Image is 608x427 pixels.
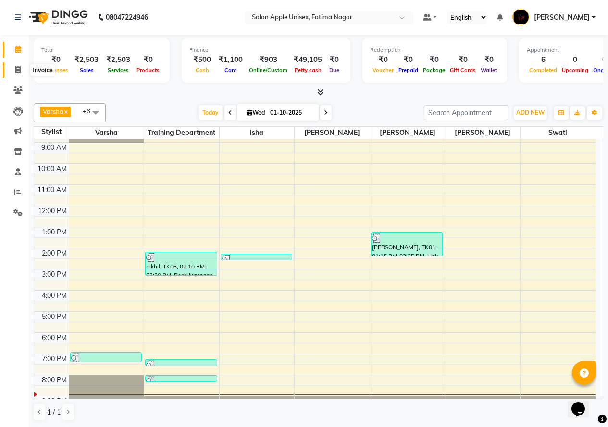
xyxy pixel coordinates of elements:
div: ₹2,503 [102,54,134,65]
div: ₹49,105 [290,54,326,65]
div: ₹0 [421,54,447,65]
span: [PERSON_NAME] [534,12,590,23]
span: +6 [83,107,98,115]
div: ₹1,100 [215,54,247,65]
div: 9:00 AM [39,143,69,153]
div: 12:00 PM [36,206,69,216]
span: [PERSON_NAME] [445,127,520,139]
b: 08047224946 [106,4,148,31]
div: [PERSON_NAME], TK01, 01:15 PM-02:25 PM, Hair Cut - [DEMOGRAPHIC_DATA],Threading - Eyebrows - [DEM... [372,233,443,256]
div: ₹0 [134,54,162,65]
input: 2025-10-01 [267,106,315,120]
span: [PERSON_NAME] [295,127,370,139]
span: Cash [193,67,211,73]
div: Redemption [370,46,499,54]
div: 3:00 PM [40,269,69,280]
span: Training Department [144,127,219,139]
div: 0 [559,54,591,65]
a: x [63,108,68,115]
span: ADD NEW [516,109,545,116]
span: Varsha [69,127,144,139]
input: Search Appointment [424,105,508,120]
div: shruti, TK02, 02:15 PM-02:25 PM, Threading - Eyebrows - [DEMOGRAPHIC_DATA] [221,254,292,260]
span: Sales [77,67,96,73]
div: ₹903 [247,54,290,65]
div: 2:00 PM [40,248,69,258]
span: Upcoming [559,67,591,73]
div: 9:00 PM [40,396,69,406]
div: 7:00 PM [40,354,69,364]
div: nikhil, TK03, 02:10 PM-03:20 PM, Body Massage - Full body massage with steam - [DEMOGRAPHIC_DATA] [146,252,217,275]
span: Isha [220,127,295,139]
button: ADD NEW [514,106,547,120]
span: Services [105,67,131,73]
div: 6:00 PM [40,333,69,343]
span: Swati [521,127,596,139]
div: 11:00 AM [36,185,69,195]
div: [PERSON_NAME], TK05, 06:55 PM-07:25 PM, Hair Wash - Wella ([DEMOGRAPHIC_DATA]) [71,353,142,362]
div: [PERSON_NAME], TK06, 08:00 PM-08:10 PM, Threading - Eyebrows - [DEMOGRAPHIC_DATA] [146,376,217,381]
div: ₹2,503 [71,54,102,65]
span: 1 / 1 [47,407,61,417]
div: ₹0 [326,54,343,65]
span: Wed [245,109,267,116]
span: Voucher [370,67,396,73]
span: Petty cash [292,67,324,73]
div: Total [41,46,162,54]
span: Gift Cards [447,67,478,73]
span: Wallet [478,67,499,73]
div: 4:00 PM [40,291,69,301]
span: Products [134,67,162,73]
div: ₹0 [370,54,396,65]
img: logo [25,4,90,31]
div: 5:00 PM [40,312,69,322]
span: Varsha [43,108,63,115]
div: 1:00 PM [40,227,69,237]
img: Tahira [512,9,529,25]
div: 8:00 PM [40,375,69,385]
div: ₹0 [396,54,421,65]
div: 10:00 AM [36,164,69,174]
span: Package [421,67,447,73]
div: ₹0 [478,54,499,65]
div: ₹500 [189,54,215,65]
div: ₹0 [41,54,71,65]
span: Due [327,67,342,73]
span: Card [222,67,239,73]
iframe: chat widget [568,389,598,417]
div: Stylist [34,127,69,137]
div: Finance [189,46,343,54]
div: 6 [527,54,559,65]
div: PALLAVI, TK04, 07:15 PM-07:25 PM, Threading - Eyebrows - [DEMOGRAPHIC_DATA] [146,360,217,366]
span: Online/Custom [247,67,290,73]
div: Invoice [30,64,55,76]
span: Today [199,105,223,120]
span: [PERSON_NAME] [370,127,445,139]
span: Completed [527,67,559,73]
span: Prepaid [396,67,421,73]
div: ₹0 [447,54,478,65]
